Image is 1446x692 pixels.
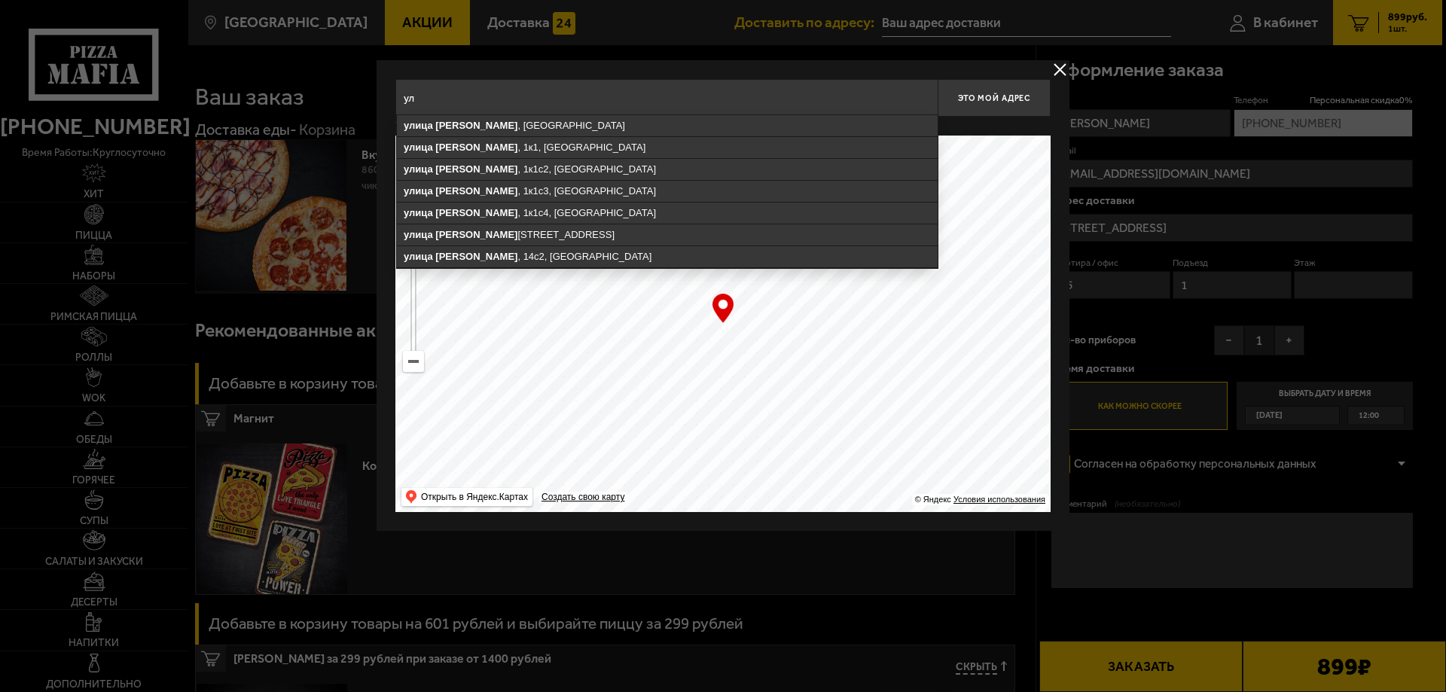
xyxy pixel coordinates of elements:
ymaps: [PERSON_NAME] [435,185,517,197]
ymaps: , 14с2, [GEOGRAPHIC_DATA] [397,246,938,267]
ymaps: улица [404,185,433,197]
ymaps: [PERSON_NAME] [435,163,517,175]
ymaps: [PERSON_NAME] [435,229,517,240]
ymaps: [PERSON_NAME] [435,142,517,153]
span: Это мой адрес [958,93,1030,103]
ymaps: © Яндекс [915,495,951,504]
ymaps: улица [404,251,433,262]
ymaps: улица [404,229,433,240]
button: Это мой адрес [938,79,1051,117]
ymaps: улица [404,163,433,175]
input: Введите адрес доставки [395,79,938,117]
ymaps: , 1к1с4, [GEOGRAPHIC_DATA] [397,203,938,224]
ymaps: Открыть в Яндекс.Картах [421,488,528,506]
ymaps: [PERSON_NAME] [435,251,517,262]
p: Укажите дом на карте или в поле ввода [395,120,608,133]
ymaps: , 1к1, [GEOGRAPHIC_DATA] [397,137,938,158]
ymaps: , 1к1с3, [GEOGRAPHIC_DATA] [397,181,938,202]
ymaps: улица [404,120,433,131]
ymaps: Открыть в Яндекс.Картах [401,488,532,506]
ymaps: , 1к1с2, [GEOGRAPHIC_DATA] [397,159,938,180]
ymaps: [PERSON_NAME] [435,120,517,131]
ymaps: [PERSON_NAME] [435,207,517,218]
a: Условия использования [953,495,1045,504]
a: Создать свою карту [538,492,627,503]
button: delivery type [1051,60,1069,79]
ymaps: улица [404,207,433,218]
ymaps: , [GEOGRAPHIC_DATA] [397,115,938,136]
ymaps: [STREET_ADDRESS] [397,224,938,245]
ymaps: улица [404,142,433,153]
